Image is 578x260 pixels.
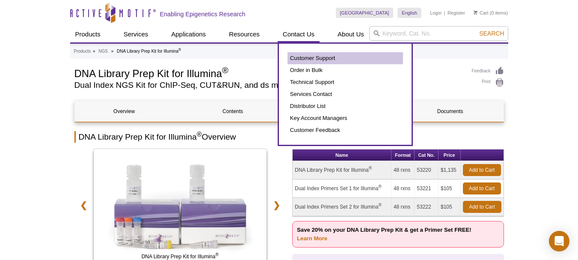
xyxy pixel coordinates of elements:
[439,198,461,216] td: $105
[439,149,461,161] th: Price
[430,10,442,16] a: Login
[549,231,569,251] div: Open Intercom Messenger
[369,166,372,170] sup: ®
[397,8,421,18] a: English
[439,161,461,179] td: $1,135
[288,112,403,124] a: Key Account Managers
[336,8,394,18] a: [GEOGRAPHIC_DATA]
[472,78,504,87] a: Print
[119,26,154,42] a: Services
[448,10,465,16] a: Register
[74,195,93,215] a: ❮
[93,49,95,54] li: »
[288,100,403,112] a: Distributor List
[74,81,463,89] h2: Dual Index NGS Kit for ChIP-Seq, CUT&RUN, and ds methylated DNA assays
[98,48,108,55] a: NGS
[74,66,463,79] h1: DNA Library Prep Kit for Illumina
[391,149,415,161] th: Format
[288,76,403,88] a: Technical Support
[288,52,403,64] a: Customer Support
[474,10,489,16] a: Cart
[444,8,445,18] li: |
[463,164,501,176] a: Add to Cart
[297,235,327,242] a: Learn More
[293,149,391,161] th: Name
[288,88,403,100] a: Services Contact
[378,203,381,207] sup: ®
[415,149,439,161] th: Cat No.
[472,66,504,76] a: Feedback
[288,124,403,136] a: Customer Feedback
[74,131,504,143] h2: DNA Library Prep Kit for Illumina Overview
[474,8,508,18] li: (0 items)
[332,26,369,42] a: About Us
[477,30,507,37] button: Search
[415,198,439,216] td: 53222
[75,101,174,122] a: Overview
[297,227,471,242] strong: Save 20% on your DNA Library Prep Kit & get a Primer Set FREE!
[415,161,439,179] td: 53220
[160,10,246,18] h2: Enabling Epigenetics Research
[222,66,228,75] sup: ®
[391,198,415,216] td: 48 rxns
[288,64,403,76] a: Order in Bulk
[479,30,504,37] span: Search
[293,198,391,216] td: Dual Index Primers Set 2 for Illumina
[197,131,202,138] sup: ®
[74,48,91,55] a: Products
[391,161,415,179] td: 48 rxns
[267,195,286,215] a: ❯
[166,26,211,42] a: Applications
[474,10,477,15] img: Your Cart
[369,26,508,41] input: Keyword, Cat. No.
[278,26,320,42] a: Contact Us
[463,182,501,194] a: Add to Cart
[293,179,391,198] td: Dual Index Primers Set 1 for Illumina
[178,48,181,52] sup: ®
[117,49,181,54] li: DNA Library Prep Kit for Illumina
[215,252,218,257] sup: ®
[184,101,282,122] a: Contents
[415,179,439,198] td: 53221
[70,26,106,42] a: Products
[463,201,501,213] a: Add to Cart
[391,179,415,198] td: 48 rxns
[439,179,461,198] td: $105
[401,101,500,122] a: Documents
[378,184,381,189] sup: ®
[293,161,391,179] td: DNA Library Prep Kit for Illumina
[111,49,114,54] li: »
[224,26,265,42] a: Resources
